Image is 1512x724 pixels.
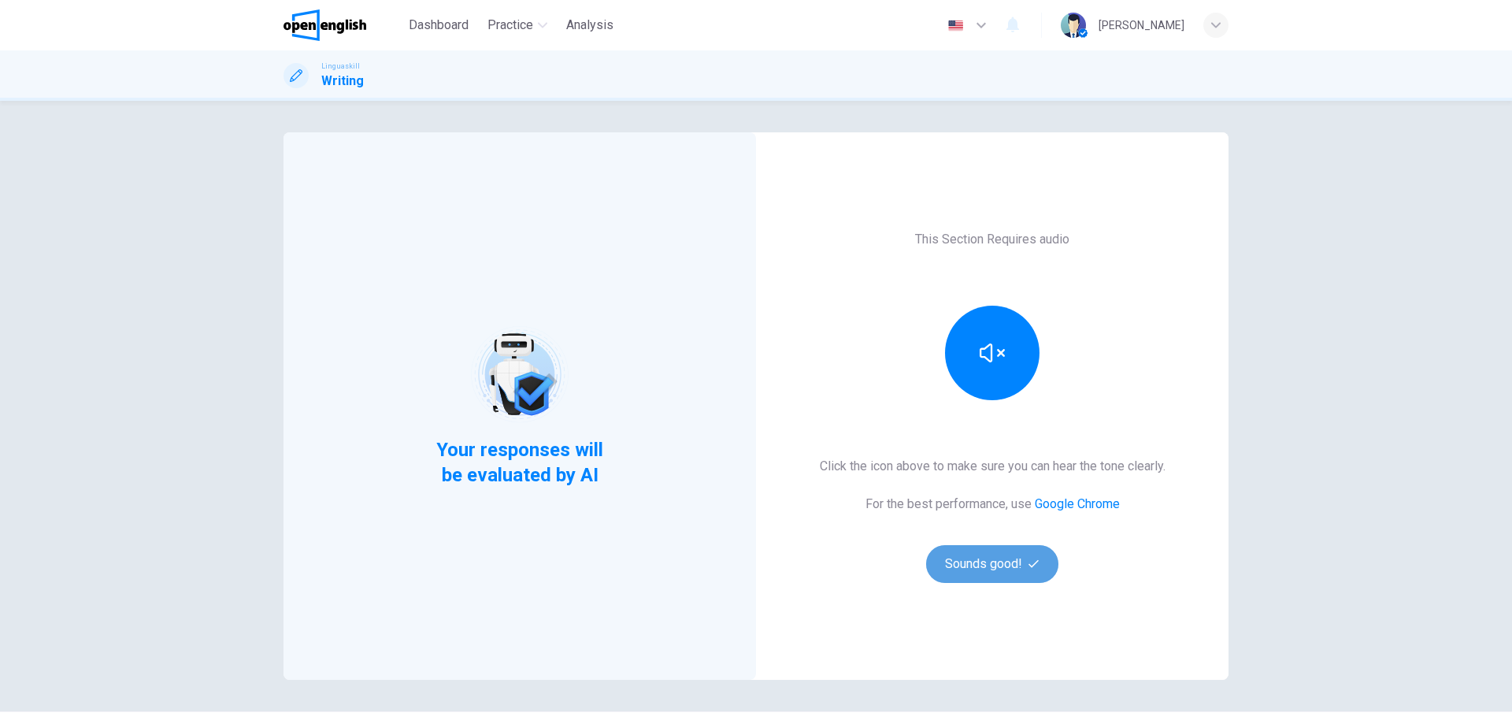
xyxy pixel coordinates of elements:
a: OpenEnglish logo [283,9,402,41]
span: Dashboard [409,16,469,35]
button: Practice [481,11,554,39]
h6: Click the icon above to make sure you can hear the tone clearly. [820,457,1165,476]
span: Your responses will be evaluated by AI [424,437,616,488]
img: en [946,20,965,32]
span: Analysis [566,16,613,35]
img: Profile picture [1061,13,1086,38]
h6: For the best performance, use [865,495,1120,514]
a: Google Chrome [1035,496,1120,511]
button: Sounds good! [926,545,1058,583]
img: robot icon [469,325,569,425]
div: [PERSON_NAME] [1099,16,1184,35]
span: Practice [487,16,533,35]
h6: This Section Requires audio [915,230,1069,249]
img: OpenEnglish logo [283,9,366,41]
h1: Writing [321,72,364,91]
button: Analysis [560,11,620,39]
button: Dashboard [402,11,475,39]
span: Linguaskill [321,61,360,72]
